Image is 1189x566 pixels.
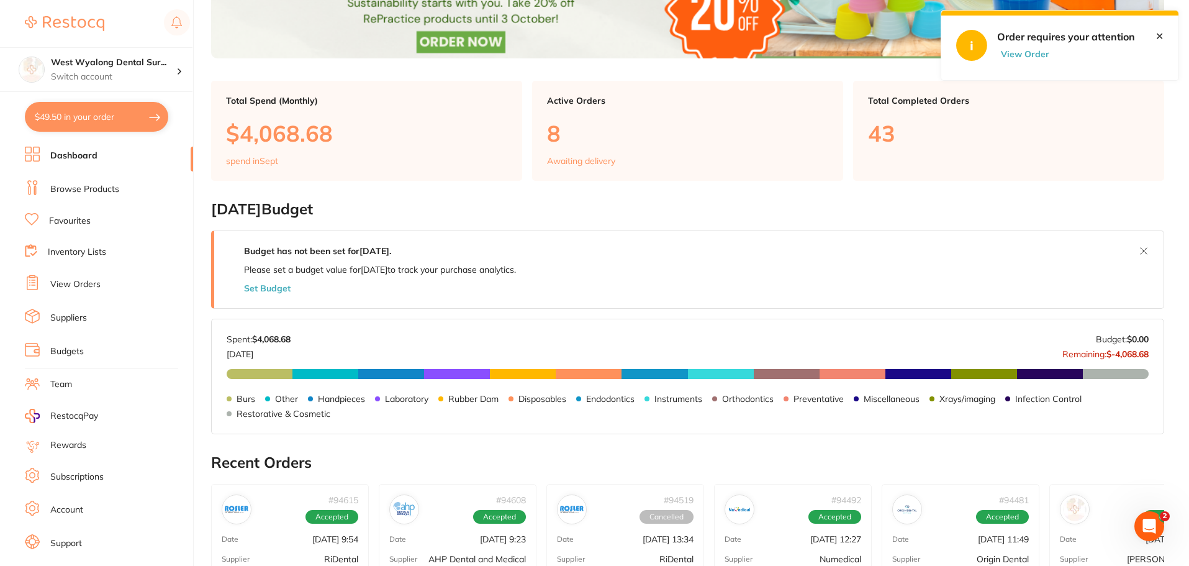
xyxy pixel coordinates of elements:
p: Switch account [51,71,176,83]
img: RestocqPay [25,409,40,423]
p: Date [892,535,909,544]
p: # 94519 [664,495,694,505]
p: Budget: [1096,334,1149,344]
strong: $0.00 [1127,334,1149,345]
p: 43 [868,121,1149,146]
p: Restorative & Cosmetic [237,409,330,419]
p: RiDental [659,554,694,564]
a: Support [50,537,82,550]
a: Inventory Lists [48,246,106,258]
a: Budgets [50,345,84,358]
a: Restocq Logo [25,9,104,38]
span: Cancelled [640,510,694,524]
p: # 94492 [831,495,861,505]
p: Infection Control [1015,394,1082,404]
p: Active Orders [547,96,828,106]
a: View Orders [50,278,101,291]
strong: Budget has not been set for [DATE] . [244,245,391,257]
p: Numedical [820,554,861,564]
h2: Recent Orders [211,454,1164,472]
p: AHP Dental and Medical [428,554,526,564]
p: # 94481 [999,495,1029,505]
span: Accepted [976,510,1029,524]
strong: $4,068.68 [252,334,291,345]
span: RestocqPay [50,410,98,422]
p: # 94615 [328,495,358,505]
p: Supplier [892,555,920,564]
p: # 94608 [496,495,526,505]
p: Please set a budget value for [DATE] to track your purchase analytics. [244,265,516,275]
p: [DATE] 9:54 [312,534,358,544]
p: Instruments [654,394,702,404]
button: View Order [997,48,1059,60]
strong: $-4,068.68 [1106,349,1149,360]
p: Orthodontics [722,394,774,404]
p: spend in Sept [226,156,278,166]
a: Active Orders8Awaiting delivery [532,81,843,181]
p: Date [1060,535,1077,544]
p: Total Spend (Monthly) [226,96,507,106]
p: Endodontics [586,394,635,404]
p: [DATE] 11:49 [978,534,1029,544]
img: West Wyalong Dental Surgery (DentalTown 4) [19,57,44,82]
a: Account [50,504,83,516]
button: Set Budget [244,283,291,293]
span: Accepted [473,510,526,524]
p: Spent: [227,334,291,344]
img: Numedical [728,498,751,521]
p: Disposables [518,394,566,404]
p: Preventative [793,394,844,404]
button: $49.50 in your order [25,102,168,132]
iframe: Intercom live chat [1134,511,1164,541]
img: AHP Dental and Medical [392,498,416,521]
p: Burs [237,394,255,404]
p: Xrays/imaging [939,394,995,404]
p: Supplier [1060,555,1088,564]
p: Date [557,535,574,544]
p: Origin Dental [977,554,1029,564]
a: Dashboard [50,150,97,162]
p: $4,068.68 [226,121,507,146]
p: Supplier [389,555,417,564]
p: Date [222,535,238,544]
p: Supplier [557,555,585,564]
a: Total Spend (Monthly)$4,068.68spend inSept [211,81,522,181]
a: Total Completed Orders43 [853,81,1164,181]
p: Remaining: [1062,344,1149,359]
p: Miscellaneous [864,394,920,404]
p: [DATE] [227,344,291,359]
p: [DATE] 9:23 [480,534,526,544]
p: Date [725,535,741,544]
img: RiDental [225,498,248,521]
p: Date [389,535,406,544]
p: Laboratory [385,394,428,404]
a: Rewards [50,439,86,452]
span: 2 [1160,511,1170,521]
a: Subscriptions [50,471,104,483]
a: Team [50,378,72,391]
h2: [DATE] Budget [211,201,1164,218]
p: 8 [547,121,828,146]
span: Accepted [305,510,358,524]
a: Favourites [49,215,91,227]
p: Awaiting delivery [547,156,615,166]
p: Rubber Dam [448,394,499,404]
a: Close this notification [1155,30,1164,42]
p: Total Completed Orders [868,96,1149,106]
a: RestocqPay [25,409,98,423]
p: Handpieces [318,394,365,404]
p: [DATE] 13:34 [643,534,694,544]
img: Restocq Logo [25,16,104,31]
h4: West Wyalong Dental Surgery (DentalTown 4) [51,57,176,69]
img: RiDental [560,498,584,521]
p: Other [275,394,298,404]
img: Origin Dental [895,498,919,521]
a: Suppliers [50,312,87,324]
p: [DATE] 12:27 [810,534,861,544]
img: Henry Schein Halas [1063,498,1087,521]
p: RiDental [324,554,358,564]
span: Accepted [808,510,861,524]
p: Supplier [725,555,753,564]
p: Supplier [222,555,250,564]
a: Browse Products [50,183,119,196]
